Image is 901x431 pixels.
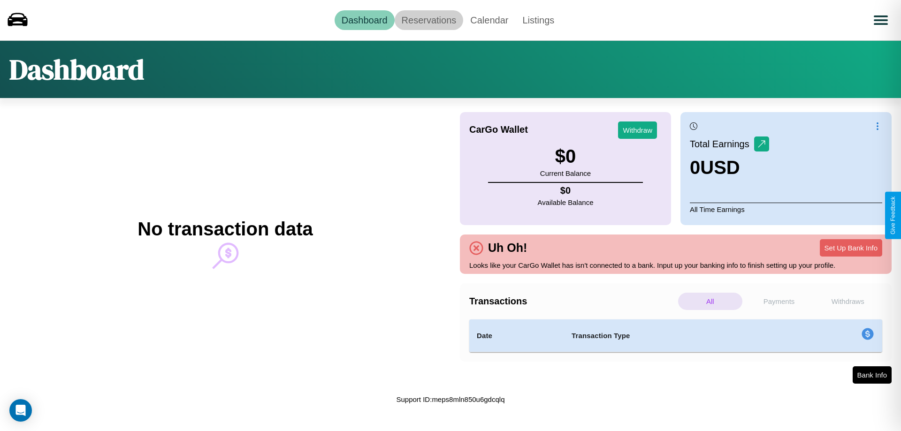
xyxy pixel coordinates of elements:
p: All Time Earnings [690,203,882,216]
h4: Date [477,330,557,341]
h3: 0 USD [690,157,769,178]
p: Available Balance [538,196,594,209]
p: Total Earnings [690,136,754,152]
div: Give Feedback [890,197,896,234]
h4: $ 0 [538,185,594,196]
p: Looks like your CarGo Wallet has isn't connected to a bank. Input up your banking info to finish ... [469,259,882,272]
p: Current Balance [540,167,591,180]
h4: Uh Oh! [483,241,532,255]
button: Bank Info [853,366,892,384]
p: All [678,293,742,310]
a: Reservations [395,10,464,30]
table: simple table [469,319,882,352]
h4: Transaction Type [572,330,785,341]
button: Set Up Bank Info [820,239,882,257]
button: Open menu [868,7,894,33]
h2: No transaction data [137,219,313,240]
p: Payments [747,293,811,310]
p: Withdraws [816,293,880,310]
button: Withdraw [618,121,657,139]
a: Dashboard [335,10,395,30]
div: Open Intercom Messenger [9,399,32,422]
a: Calendar [463,10,515,30]
h4: Transactions [469,296,676,307]
h1: Dashboard [9,50,144,89]
p: Support ID: meps8mln850u6gdcqlq [397,393,505,406]
h4: CarGo Wallet [469,124,528,135]
a: Listings [515,10,561,30]
h3: $ 0 [540,146,591,167]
